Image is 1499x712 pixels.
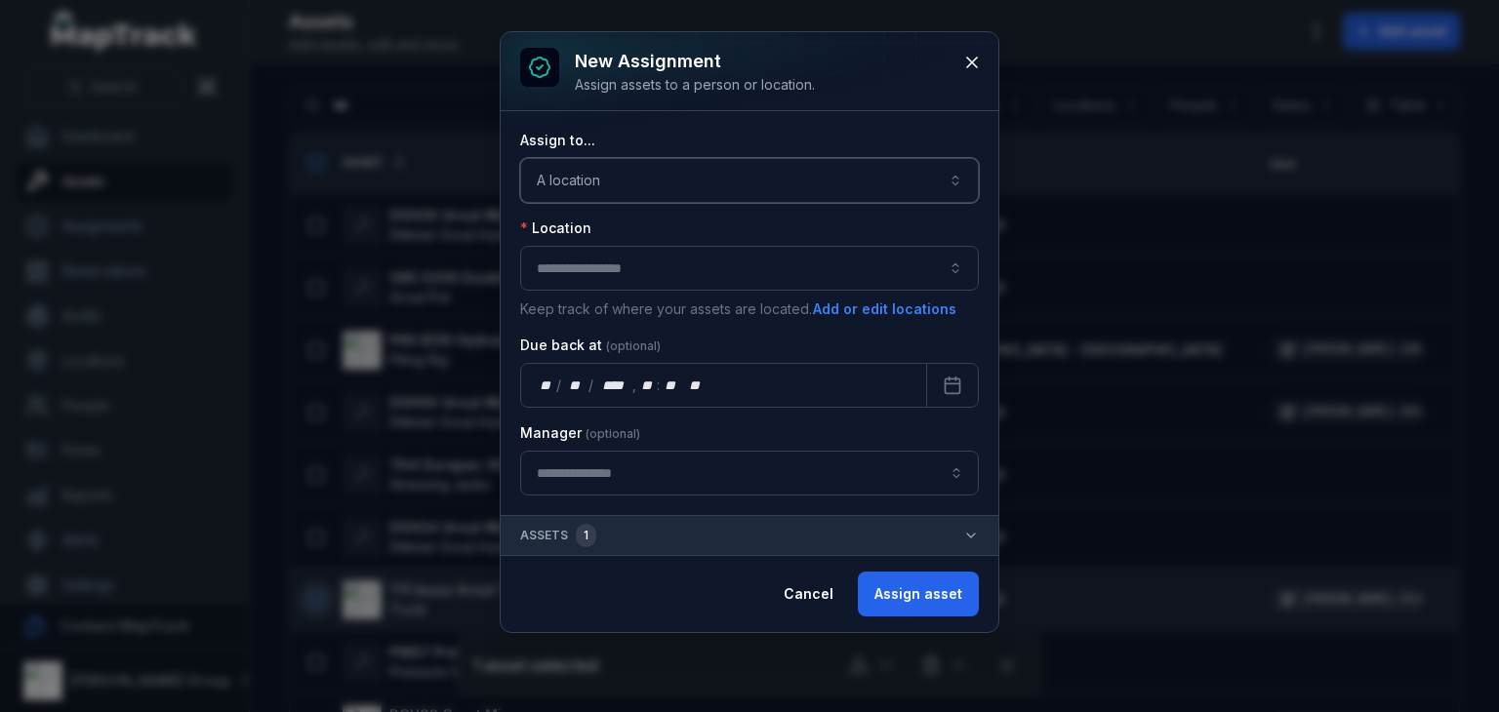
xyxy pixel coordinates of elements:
button: Calendar [926,363,979,408]
div: day, [537,376,556,395]
div: hour, [638,376,658,395]
div: : [657,376,662,395]
div: minute, [662,376,681,395]
label: Due back at [520,336,661,355]
label: Manager [520,423,640,443]
div: / [556,376,563,395]
button: Assign asset [858,572,979,616]
label: Assign to... [520,131,595,150]
div: year, [595,376,631,395]
button: Add or edit locations [812,298,957,320]
div: / [588,376,595,395]
input: assignment-add:cf[907ad3fd-eed4-49d8-ad84-d22efbadc5a5]-label [520,451,979,495]
button: Cancel [767,572,850,616]
div: Assign assets to a person or location. [575,75,815,95]
span: Assets [520,524,596,547]
h3: New assignment [575,48,815,75]
div: am/pm, [685,376,707,395]
button: Assets1 [501,516,998,555]
div: , [632,376,638,395]
button: A location [520,158,979,203]
div: month, [563,376,589,395]
div: 1 [576,524,596,547]
p: Keep track of where your assets are located. [520,298,979,320]
label: Location [520,218,591,238]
